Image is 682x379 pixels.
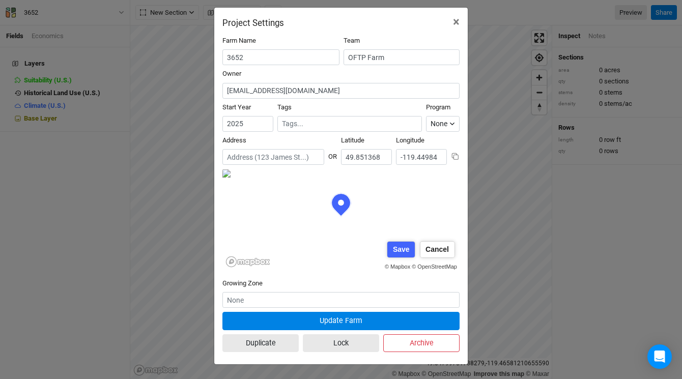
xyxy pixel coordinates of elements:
input: Start Year [222,116,273,132]
input: Project/Farm Name [222,49,339,65]
a: © Mapbox [385,264,410,270]
div: None [431,119,447,129]
label: Tags [277,103,292,112]
h2: Project Settings [222,18,284,28]
input: Tags... [282,119,417,129]
label: Start Year [222,103,251,112]
div: Cancel [420,242,454,257]
input: info@fruittreeproject.com [222,83,460,99]
button: Lock [303,334,379,352]
label: Owner [222,69,241,78]
a: © OpenStreetMap [412,264,457,270]
button: Duplicate [222,334,299,352]
button: Update Farm [222,312,460,330]
input: Latitude [341,149,392,165]
button: Copy [451,152,460,161]
label: Program [426,103,450,112]
label: Team [344,36,360,45]
span: × [453,15,460,29]
div: Open Intercom Messenger [647,344,672,369]
input: OFTP Farm [344,49,460,65]
button: None [426,116,460,132]
input: Longitude [396,149,447,165]
div: OR [328,144,337,161]
button: Archive [383,334,460,352]
a: Mapbox logo [225,256,270,268]
label: Longitude [396,136,424,145]
input: None [222,292,460,308]
label: Address [222,136,246,145]
div: Save [387,242,415,257]
input: Address (123 James St...) [222,149,324,165]
label: Growing Zone [222,279,263,288]
label: Farm Name [222,36,256,45]
button: Close [445,8,468,36]
label: Latitude [341,136,364,145]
